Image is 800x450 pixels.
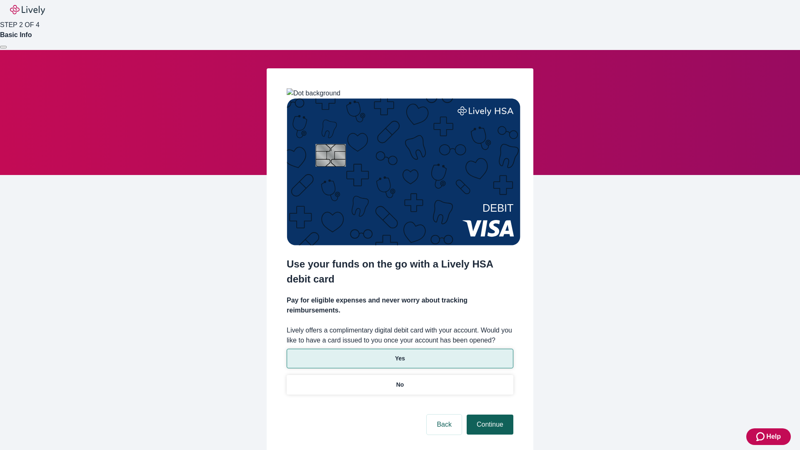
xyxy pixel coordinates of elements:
[467,415,513,435] button: Continue
[287,349,513,368] button: Yes
[10,5,45,15] img: Lively
[287,375,513,395] button: No
[766,432,781,442] span: Help
[287,325,513,345] label: Lively offers a complimentary digital debit card with your account. Would you like to have a card...
[746,428,791,445] button: Zendesk support iconHelp
[427,415,462,435] button: Back
[287,295,513,315] h4: Pay for eligible expenses and never worry about tracking reimbursements.
[395,354,405,363] p: Yes
[287,98,520,245] img: Debit card
[756,432,766,442] svg: Zendesk support icon
[396,380,404,389] p: No
[287,88,340,98] img: Dot background
[287,257,513,287] h2: Use your funds on the go with a Lively HSA debit card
